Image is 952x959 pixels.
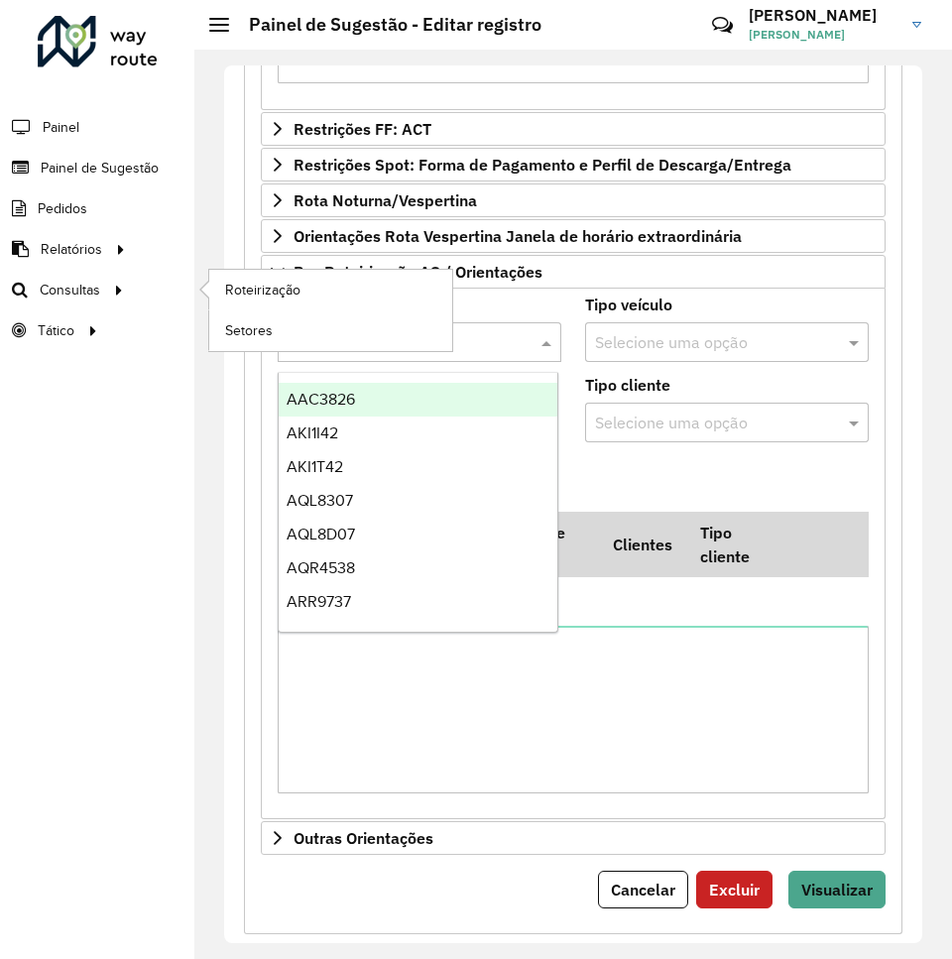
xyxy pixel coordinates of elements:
span: Cancelar [611,880,675,899]
th: Clientes [600,512,686,577]
span: AKI1T42 [287,458,343,475]
span: Outras Orientações [294,830,433,846]
a: Setores [209,310,452,350]
a: Contato Rápido [701,4,744,47]
span: Rota Noturna/Vespertina [294,192,477,208]
span: ARR9737 [287,593,351,610]
span: Painel [43,117,79,138]
span: AQL8D07 [287,526,355,542]
span: Tático [38,320,74,341]
a: Rota Noturna/Vespertina [261,183,886,217]
a: Restrições Spot: Forma de Pagamento e Perfil de Descarga/Entrega [261,148,886,181]
h2: Painel de Sugestão - Editar registro [229,14,541,36]
div: Pre-Roteirização AS / Orientações [261,289,886,820]
span: Excluir [709,880,760,899]
label: Tipo cliente [585,373,670,397]
h3: [PERSON_NAME] [749,6,897,25]
button: Excluir [696,871,773,908]
a: Roteirização [209,270,452,309]
span: AQL8307 [287,492,353,509]
button: Visualizar [788,871,886,908]
span: AAC3826 [287,391,355,408]
a: Outras Orientações [261,821,886,855]
label: Tipo veículo [585,293,672,316]
span: Pre-Roteirização AS / Orientações [294,264,542,280]
a: Orientações Rota Vespertina Janela de horário extraordinária [261,219,886,253]
a: Pre-Roteirização AS / Orientações [261,255,886,289]
span: Visualizar [801,880,873,899]
span: Painel de Sugestão [41,158,159,179]
span: Setores [225,320,273,341]
span: Restrições FF: ACT [294,121,431,137]
span: Relatórios [41,239,102,260]
span: Orientações Rota Vespertina Janela de horário extraordinária [294,228,742,244]
span: Restrições Spot: Forma de Pagamento e Perfil de Descarga/Entrega [294,157,791,173]
span: [PERSON_NAME] [749,26,897,44]
th: Tipo cliente [686,512,784,577]
span: AKI1I42 [287,424,338,441]
ng-dropdown-panel: Options list [278,372,558,633]
button: Cancelar [598,871,688,908]
span: Roteirização [225,280,300,300]
a: Restrições FF: ACT [261,112,886,146]
span: Consultas [40,280,100,300]
span: Pedidos [38,198,87,219]
span: AQR4538 [287,559,355,576]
